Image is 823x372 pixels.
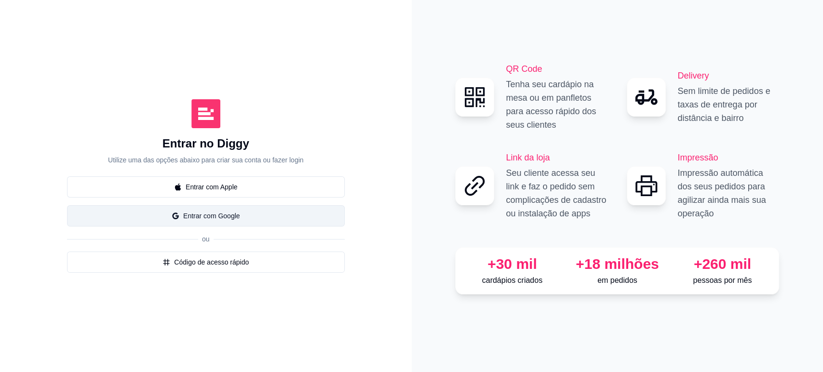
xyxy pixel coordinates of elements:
span: apple [174,183,182,191]
p: cardápios criados [463,275,561,286]
p: Tenha seu cardápio na mesa ou em panfletos para acesso rápido dos seus clientes [506,78,607,132]
h1: Entrar no Diggy [162,136,249,151]
span: ou [198,235,214,243]
p: Seu cliente acessa seu link e faz o pedido sem complicações de cadastro ou instalação de apps [506,166,607,220]
button: appleEntrar com Apple [67,176,345,198]
div: +260 mil [674,255,771,273]
img: Diggy [191,99,220,128]
p: Impressão automática dos seus pedidos para agilizar ainda mais sua operação [677,166,779,220]
div: +18 milhões [568,255,666,273]
h2: Delivery [677,69,779,82]
h2: QR Code [506,62,607,76]
p: Sem limite de pedidos e taxas de entrega por distância e bairro [677,84,779,125]
p: em pedidos [568,275,666,286]
button: numberCódigo de acesso rápido [67,252,345,273]
h2: Impressão [677,151,779,164]
span: google [172,212,179,220]
h2: Link da loja [506,151,607,164]
div: +30 mil [463,255,561,273]
p: pessoas por mês [674,275,771,286]
span: number [162,258,170,266]
p: Utilize uma das opções abaixo para criar sua conta ou fazer login [108,155,303,165]
button: googleEntrar com Google [67,205,345,226]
